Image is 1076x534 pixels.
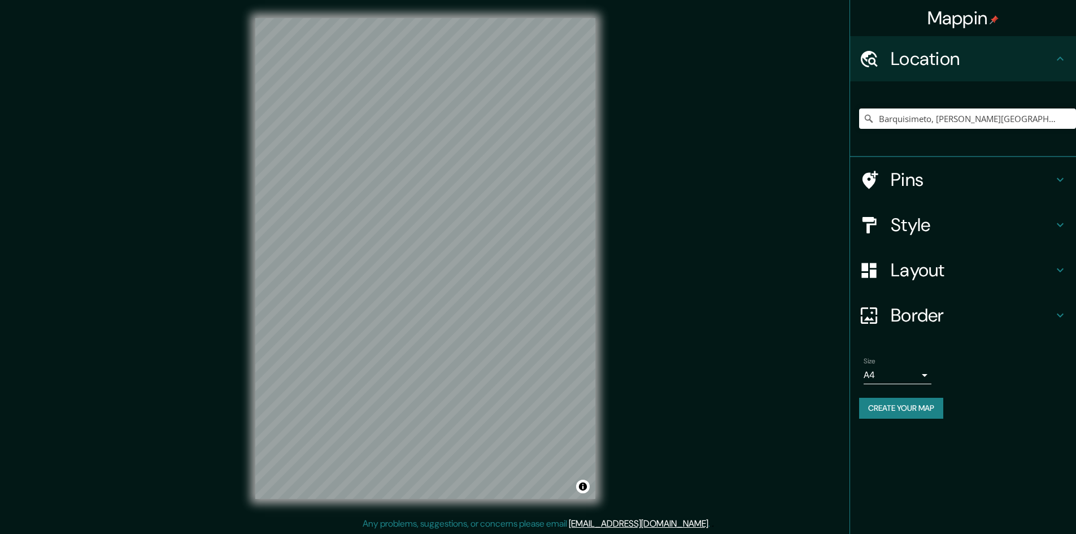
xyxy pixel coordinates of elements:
[569,518,708,529] a: [EMAIL_ADDRESS][DOMAIN_NAME]
[850,293,1076,338] div: Border
[891,304,1053,327] h4: Border
[576,480,590,493] button: Toggle attribution
[712,517,714,531] div: .
[859,108,1076,129] input: Pick your city or area
[850,157,1076,202] div: Pins
[891,168,1053,191] h4: Pins
[710,517,712,531] div: .
[363,517,710,531] p: Any problems, suggestions, or concerns please email .
[850,248,1076,293] div: Layout
[891,47,1053,70] h4: Location
[850,36,1076,81] div: Location
[927,7,999,29] h4: Mappin
[255,18,595,499] canvas: Map
[891,214,1053,236] h4: Style
[850,202,1076,248] div: Style
[864,366,931,384] div: A4
[864,357,875,366] label: Size
[990,15,999,24] img: pin-icon.png
[891,259,1053,281] h4: Layout
[859,398,943,419] button: Create your map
